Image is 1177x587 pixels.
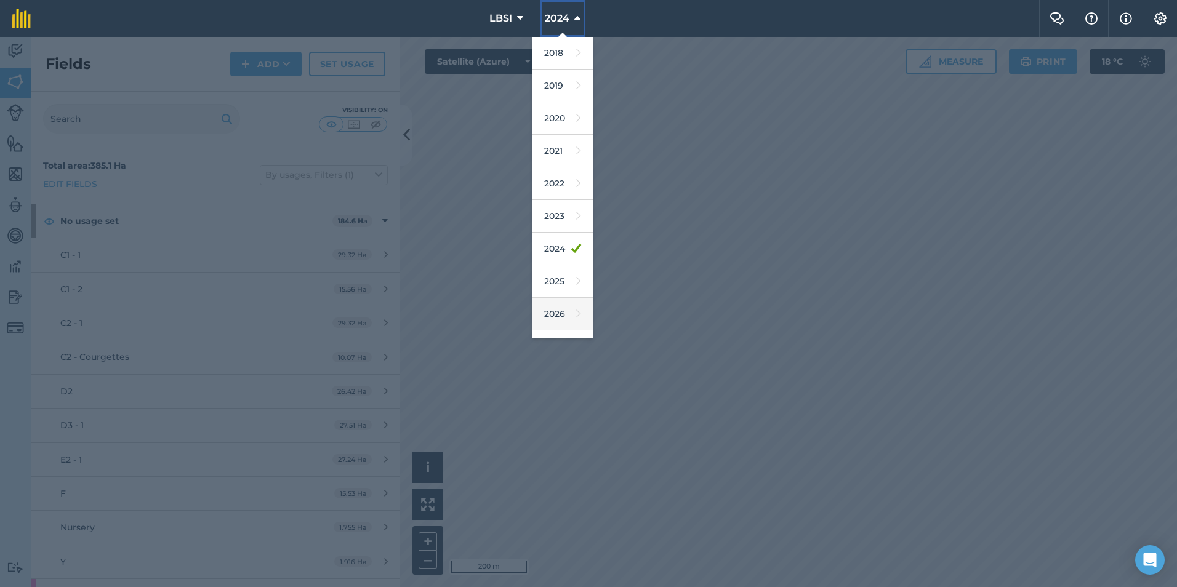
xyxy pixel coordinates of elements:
div: Open Intercom Messenger [1135,545,1165,575]
img: svg+xml;base64,PHN2ZyB4bWxucz0iaHR0cDovL3d3dy53My5vcmcvMjAwMC9zdmciIHdpZHRoPSIxNyIgaGVpZ2h0PSIxNy... [1120,11,1132,26]
a: 2027 [532,330,593,363]
img: Two speech bubbles overlapping with the left bubble in the forefront [1050,12,1064,25]
a: 2026 [532,298,593,330]
span: LBSI [489,11,512,26]
a: 2024 [532,233,593,265]
a: 2018 [532,37,593,70]
img: A cog icon [1153,12,1168,25]
img: A question mark icon [1084,12,1099,25]
a: 2020 [532,102,593,135]
span: 2024 [545,11,569,26]
a: 2021 [532,135,593,167]
a: 2022 [532,167,593,200]
img: fieldmargin Logo [12,9,31,28]
a: 2025 [532,265,593,298]
a: 2023 [532,200,593,233]
a: 2019 [532,70,593,102]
